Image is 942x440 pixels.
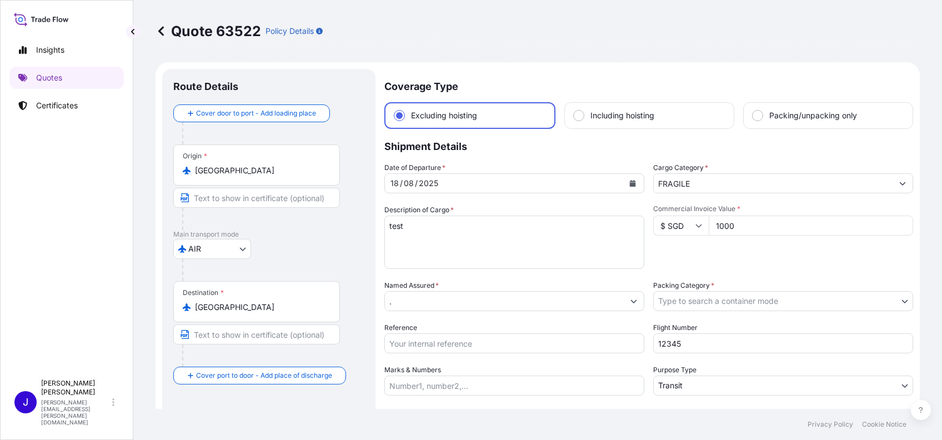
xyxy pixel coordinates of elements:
[653,364,697,376] span: Purpose Type
[173,367,346,384] button: Cover port to door - Add place of discharge
[384,322,417,333] label: Reference
[173,188,340,208] input: Text to appear on certificate
[385,291,624,311] input: Full name
[36,100,78,111] p: Certificates
[753,111,763,121] input: Packing/unpacking only
[653,162,708,173] label: Cargo Category
[173,80,238,93] p: Route Details
[384,333,644,353] input: Your internal reference
[654,173,893,193] input: Select a commodity type
[36,44,64,56] p: Insights
[653,407,730,418] span: Claims Handler Location
[862,420,906,429] a: Cookie Notice
[384,69,913,102] p: Coverage Type
[653,291,913,311] button: Type to search a container mode
[653,280,714,291] span: Packing Category
[624,174,642,192] button: Calendar
[173,324,340,344] input: Text to appear on certificate
[384,162,445,173] span: Date of Departure
[400,177,403,190] div: /
[384,204,454,216] label: Description of Cargo
[36,72,62,83] p: Quotes
[808,420,853,429] a: Privacy Policy
[196,108,316,119] span: Cover door to port - Add loading place
[411,110,477,121] span: Excluding hoisting
[9,67,124,89] a: Quotes
[415,177,418,190] div: /
[624,291,644,311] button: Show suggestions
[384,407,467,418] span: Standard Liability Offering
[653,204,913,213] span: Commercial Invoice Value
[384,376,644,396] input: Number1, number2,...
[389,177,400,190] div: day,
[196,370,332,381] span: Cover port to door - Add place of discharge
[195,302,326,313] input: Destination
[574,111,584,121] input: Including hoisting
[384,364,441,376] label: Marks & Numbers
[41,379,110,397] p: [PERSON_NAME] [PERSON_NAME]
[418,177,439,190] div: year,
[9,94,124,117] a: Certificates
[195,165,326,176] input: Origin
[23,397,28,408] span: J
[384,216,644,269] textarea: test
[384,129,913,162] p: Shipment Details
[590,110,654,121] span: Including hoisting
[265,26,314,37] p: Policy Details
[893,173,913,193] button: Show suggestions
[384,280,439,291] label: Named Assured
[394,111,404,121] input: Excluding hoisting
[173,104,330,122] button: Cover door to port - Add loading place
[709,216,913,236] input: Type amount
[183,288,224,297] div: Destination
[653,322,698,333] label: Flight Number
[653,376,913,396] button: Transit
[173,239,251,259] button: Select transport
[658,296,778,307] span: Type to search a container mode
[156,22,261,40] p: Quote 63522
[188,243,201,254] span: AIR
[658,380,683,391] span: Transit
[41,399,110,426] p: [PERSON_NAME][EMAIL_ADDRESS][PERSON_NAME][DOMAIN_NAME]
[173,230,364,239] p: Main transport mode
[183,152,207,161] div: Origin
[9,39,124,61] a: Insights
[769,110,857,121] span: Packing/unpacking only
[653,333,913,353] input: Enter name
[403,177,415,190] div: month,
